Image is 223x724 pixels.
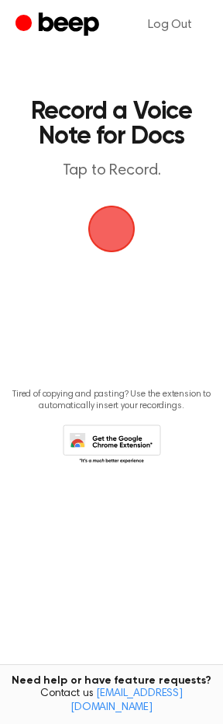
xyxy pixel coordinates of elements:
[70,688,183,713] a: [EMAIL_ADDRESS][DOMAIN_NAME]
[9,688,214,715] span: Contact us
[12,389,211,412] p: Tired of copying and pasting? Use the extension to automatically insert your recordings.
[28,161,195,181] p: Tap to Record.
[132,6,208,43] a: Log Out
[88,206,135,252] img: Beep Logo
[28,99,195,149] h1: Record a Voice Note for Docs
[15,10,103,40] a: Beep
